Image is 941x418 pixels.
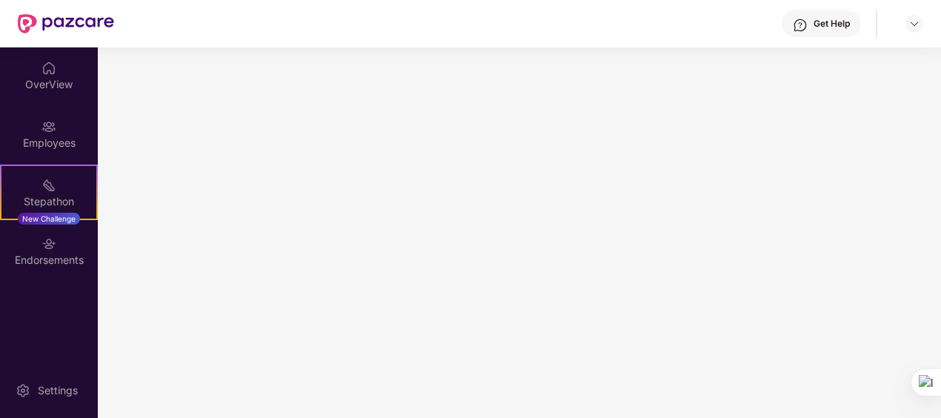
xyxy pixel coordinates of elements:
[814,18,850,30] div: Get Help
[16,383,30,398] img: svg+xml;base64,PHN2ZyBpZD0iU2V0dGluZy0yMHgyMCIgeG1sbnM9Imh0dHA6Ly93d3cudzMub3JnLzIwMDAvc3ZnIiB3aW...
[41,178,56,193] img: svg+xml;base64,PHN2ZyB4bWxucz0iaHR0cDovL3d3dy53My5vcmcvMjAwMC9zdmciIHdpZHRoPSIyMSIgaGVpZ2h0PSIyMC...
[41,119,56,134] img: svg+xml;base64,PHN2ZyBpZD0iRW1wbG95ZWVzIiB4bWxucz0iaHR0cDovL3d3dy53My5vcmcvMjAwMC9zdmciIHdpZHRoPS...
[1,194,96,209] div: Stepathon
[908,18,920,30] img: svg+xml;base64,PHN2ZyBpZD0iRHJvcGRvd24tMzJ4MzIiIHhtbG5zPSJodHRwOi8vd3d3LnczLm9yZy8yMDAwL3N2ZyIgd2...
[18,213,80,225] div: New Challenge
[41,61,56,76] img: svg+xml;base64,PHN2ZyBpZD0iSG9tZSIgeG1sbnM9Imh0dHA6Ly93d3cudzMub3JnLzIwMDAvc3ZnIiB3aWR0aD0iMjAiIG...
[41,236,56,251] img: svg+xml;base64,PHN2ZyBpZD0iRW5kb3JzZW1lbnRzIiB4bWxucz0iaHR0cDovL3d3dy53My5vcmcvMjAwMC9zdmciIHdpZH...
[33,383,82,398] div: Settings
[18,14,114,33] img: New Pazcare Logo
[793,18,808,33] img: svg+xml;base64,PHN2ZyBpZD0iSGVscC0zMngzMiIgeG1sbnM9Imh0dHA6Ly93d3cudzMub3JnLzIwMDAvc3ZnIiB3aWR0aD...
